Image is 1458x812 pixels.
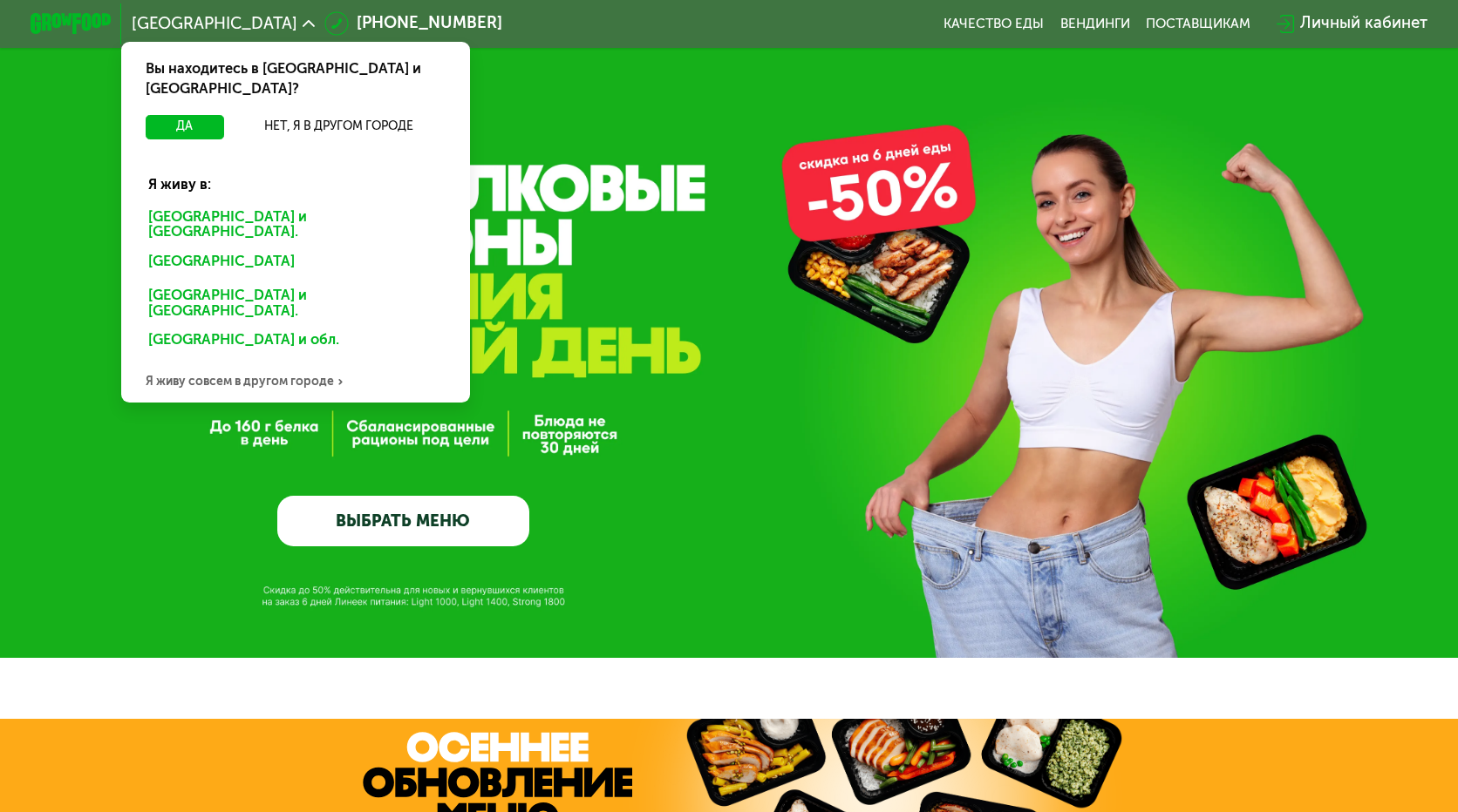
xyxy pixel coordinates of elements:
a: ВЫБРАТЬ МЕНЮ [277,496,529,546]
span: [GEOGRAPHIC_DATA] [132,16,297,32]
div: Вы находитесь в [GEOGRAPHIC_DATA] и [GEOGRAPHIC_DATA]? [121,42,469,115]
div: Я живу совсем в другом городе [121,362,469,402]
button: Да [146,115,224,139]
div: Я живу в: [133,159,458,195]
div: Личный кабинет [1300,11,1427,36]
div: поставщикам [1146,16,1250,32]
a: [PHONE_NUMBER] [324,11,502,36]
div: [GEOGRAPHIC_DATA] и [GEOGRAPHIC_DATA]. [133,203,458,246]
button: Нет, я в другом городе [232,115,446,139]
div: [GEOGRAPHIC_DATA] [133,247,449,280]
a: Качество еды [944,16,1044,32]
div: [GEOGRAPHIC_DATA] и [GEOGRAPHIC_DATA]. [133,281,458,324]
a: Вендинги [1060,16,1130,32]
div: [GEOGRAPHIC_DATA] и обл. [133,326,449,358]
